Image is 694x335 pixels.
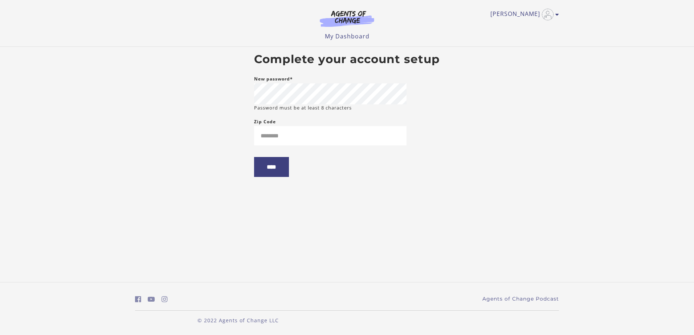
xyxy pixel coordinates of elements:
a: Agents of Change Podcast [482,295,559,303]
small: Password must be at least 8 characters [254,104,352,111]
label: New password* [254,75,293,83]
i: https://www.youtube.com/c/AgentsofChangeTestPrepbyMeaganMitchell (Open in a new window) [148,296,155,303]
i: https://www.instagram.com/agentsofchangeprep/ (Open in a new window) [162,296,168,303]
img: Agents of Change Logo [312,10,382,27]
i: https://www.facebook.com/groups/aswbtestprep (Open in a new window) [135,296,141,303]
a: https://www.facebook.com/groups/aswbtestprep (Open in a new window) [135,294,141,305]
a: https://www.instagram.com/agentsofchangeprep/ (Open in a new window) [162,294,168,305]
a: Toggle menu [490,9,555,20]
a: https://www.youtube.com/c/AgentsofChangeTestPrepbyMeaganMitchell (Open in a new window) [148,294,155,305]
h2: Complete your account setup [254,53,440,66]
label: Zip Code [254,117,276,126]
a: My Dashboard [325,32,370,40]
p: © 2022 Agents of Change LLC [135,317,341,324]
